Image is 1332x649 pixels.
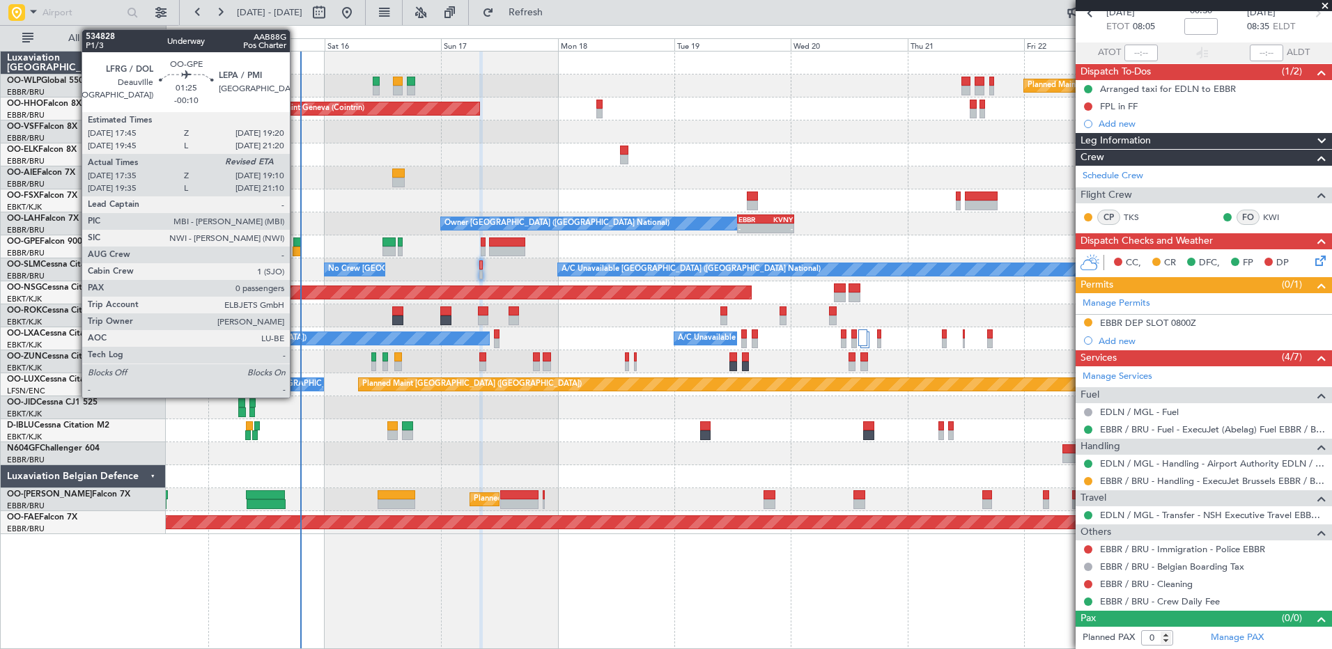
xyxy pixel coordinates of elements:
div: No Crew Chambery ([GEOGRAPHIC_DATA]) [149,328,307,349]
a: EBBR / BRU - Belgian Boarding Tax [1100,561,1244,572]
span: Crew [1081,150,1104,166]
a: EBBR/BRU [7,179,45,189]
a: EBBR / BRU - Fuel - ExecuJet (Abelag) Fuel EBBR / BRU [1100,423,1325,435]
span: Refresh [497,8,555,17]
span: OO-[PERSON_NAME] [7,490,92,499]
span: [DATE] [1106,6,1135,20]
a: EBBR/BRU [7,156,45,166]
a: OO-ELKFalcon 8X [7,146,77,154]
div: - [766,224,793,233]
a: EDLN / MGL - Handling - Airport Authority EDLN / MGL [1100,458,1325,469]
span: OO-VSF [7,123,39,131]
a: EBBR/BRU [7,133,45,143]
div: A/C Unavailable [678,328,736,349]
span: 08:05 [1133,20,1155,34]
span: OO-FSX [7,191,39,200]
span: OO-GPE [7,237,40,246]
div: FO [1237,210,1260,225]
a: EBBR / BRU - Immigration - Police EBBR [1100,543,1265,555]
span: FP [1243,256,1253,270]
span: OO-SLM [7,260,40,269]
div: Sun 17 [441,38,557,51]
span: (0/1) [1282,277,1302,292]
a: Manage Services [1083,370,1152,384]
a: EBKT/KJK [7,432,42,442]
a: LFSN/ENC [7,386,45,396]
a: KWI [1263,211,1294,224]
span: Others [1081,524,1111,540]
div: EBBR [738,215,766,224]
span: OO-NSG [7,283,42,292]
span: OO-JID [7,398,36,407]
a: EBKT/KJK [7,363,42,373]
a: N604GFChallenger 604 [7,444,100,453]
span: OO-WLP [7,77,41,85]
a: EBBR/BRU [7,271,45,281]
div: Mon 18 [558,38,674,51]
span: N604GF [7,444,40,453]
span: Permits [1081,277,1113,293]
a: Manage PAX [1211,631,1264,645]
a: OO-LAHFalcon 7X [7,214,79,223]
span: (4/7) [1282,350,1302,364]
span: (0/0) [1282,611,1302,625]
div: [DATE] [169,28,192,40]
a: OO-WLPGlobal 5500 [7,77,88,85]
span: ELDT [1273,20,1295,34]
span: Handling [1081,439,1120,455]
span: ATOT [1098,46,1121,60]
div: No Crew [GEOGRAPHIC_DATA] ([GEOGRAPHIC_DATA] National) [328,259,562,280]
a: EBKT/KJK [7,340,42,350]
a: OO-ZUNCessna Citation CJ4 [7,352,119,361]
a: OO-LXACessna Citation CJ4 [7,329,117,338]
div: Fri 22 [1024,38,1140,51]
div: EBBR DEP SLOT 0800Z [1100,317,1196,329]
a: EBBR/BRU [7,524,45,534]
a: EBBR/BRU [7,225,45,235]
a: EDLN / MGL - Transfer - NSH Executive Travel EBBR / BRU [1100,509,1325,521]
a: OO-ROKCessna Citation CJ4 [7,306,119,315]
div: Tue 19 [674,38,791,51]
a: OO-AIEFalcon 7X [7,169,75,177]
span: OO-LAH [7,214,40,223]
span: Flight Crew [1081,187,1132,203]
a: EBBR / BRU - Cleaning [1100,578,1193,590]
a: OO-JIDCessna CJ1 525 [7,398,98,407]
span: OO-AIE [7,169,37,177]
a: OO-FAEFalcon 7X [7,513,77,522]
div: Planned Maint [GEOGRAPHIC_DATA] ([GEOGRAPHIC_DATA] National) [474,489,726,510]
span: Pax [1081,611,1096,627]
span: DFC, [1199,256,1220,270]
span: Leg Information [1081,133,1151,149]
a: EDLN / MGL - Fuel [1100,406,1179,418]
div: Planned Maint [GEOGRAPHIC_DATA] ([GEOGRAPHIC_DATA]) [1028,75,1247,96]
div: CP [1097,210,1120,225]
span: OO-FAE [7,513,39,522]
a: TKS [1124,211,1155,224]
span: All Aircraft [36,33,147,43]
a: OO-HHOFalcon 8X [7,100,82,108]
a: OO-[PERSON_NAME]Falcon 7X [7,490,130,499]
span: 08:35 [1247,20,1269,34]
input: Airport [42,2,123,23]
span: CR [1164,256,1176,270]
span: (1/2) [1282,64,1302,79]
div: FPL in FF [1100,100,1138,112]
div: Add new [1099,118,1325,130]
a: EBBR/BRU [7,248,45,258]
span: OO-LUX [7,375,40,384]
span: ALDT [1287,46,1310,60]
div: Planned Maint [GEOGRAPHIC_DATA] ([GEOGRAPHIC_DATA]) [362,374,582,395]
span: OO-ELK [7,146,38,154]
span: [DATE] [1247,6,1276,20]
span: Services [1081,350,1117,366]
a: OO-GPEFalcon 900EX EASy II [7,237,123,246]
span: Travel [1081,490,1106,506]
div: Arranged taxi for EDLN to EBBR [1100,83,1236,95]
div: Add new [1099,335,1325,347]
a: OO-VSFFalcon 8X [7,123,77,131]
span: Dispatch To-Dos [1081,64,1151,80]
a: EBBR/BRU [7,455,45,465]
a: OO-NSGCessna Citation CJ4 [7,283,119,292]
a: Schedule Crew [1083,169,1143,183]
